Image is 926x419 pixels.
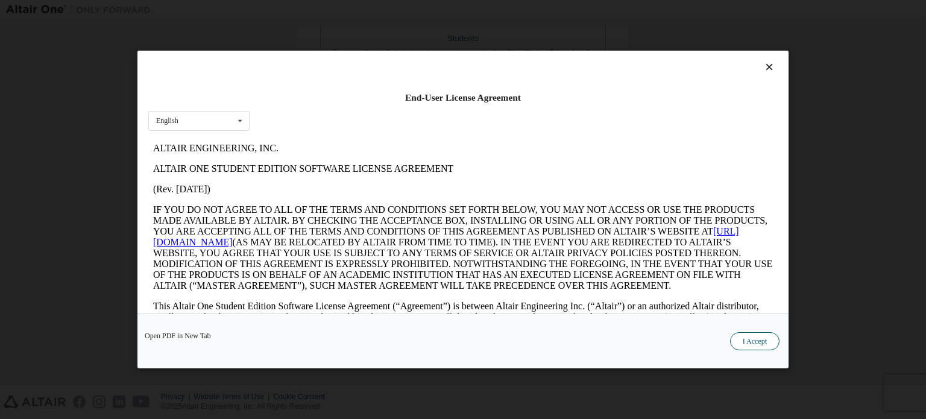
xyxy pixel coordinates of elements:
[156,117,178,124] div: English
[5,5,625,16] p: ALTAIR ENGINEERING, INC.
[5,163,625,206] p: This Altair One Student Edition Software License Agreement (“Agreement”) is between Altair Engine...
[730,332,780,350] button: I Accept
[5,66,625,153] p: IF YOU DO NOT AGREE TO ALL OF THE TERMS AND CONDITIONS SET FORTH BELOW, YOU MAY NOT ACCESS OR USE...
[5,46,625,57] p: (Rev. [DATE])
[5,88,591,109] a: [URL][DOMAIN_NAME]
[148,92,778,104] div: End-User License Agreement
[5,25,625,36] p: ALTAIR ONE STUDENT EDITION SOFTWARE LICENSE AGREEMENT
[145,332,211,339] a: Open PDF in New Tab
